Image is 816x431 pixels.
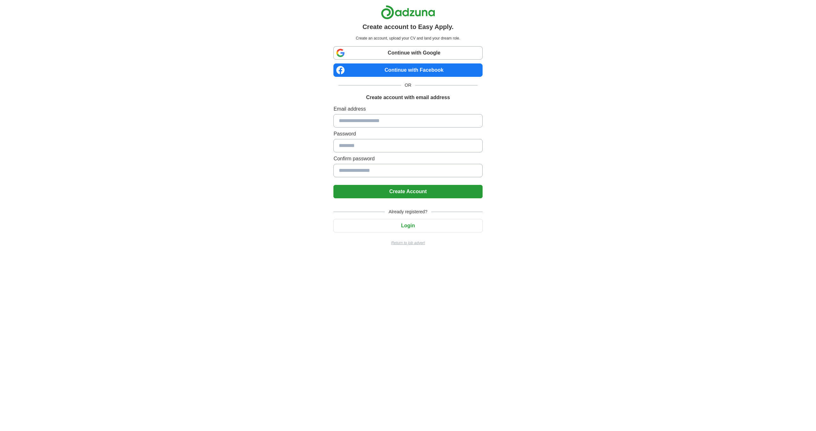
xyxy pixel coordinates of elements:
[385,208,431,215] span: Already registered?
[381,5,435,19] img: Adzuna logo
[335,35,481,41] p: Create an account, upload your CV and land your dream role.
[333,130,482,138] label: Password
[333,63,482,77] a: Continue with Facebook
[333,240,482,246] a: Return to job advert
[362,22,454,32] h1: Create account to Easy Apply.
[366,94,450,101] h1: Create account with email address
[333,46,482,60] a: Continue with Google
[401,82,415,89] span: OR
[333,185,482,198] button: Create Account
[333,105,482,113] label: Email address
[333,223,482,228] a: Login
[333,219,482,232] button: Login
[333,155,482,163] label: Confirm password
